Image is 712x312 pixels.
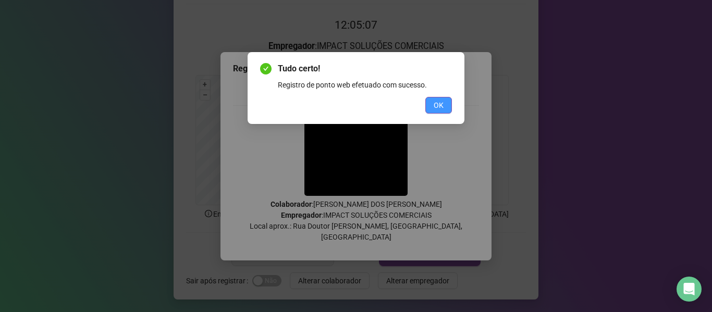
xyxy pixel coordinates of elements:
[425,97,452,114] button: OK
[260,63,272,74] span: check-circle
[677,277,702,302] div: Open Intercom Messenger
[434,99,444,111] span: OK
[278,63,452,75] span: Tudo certo!
[278,79,452,91] div: Registro de ponto web efetuado com sucesso.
